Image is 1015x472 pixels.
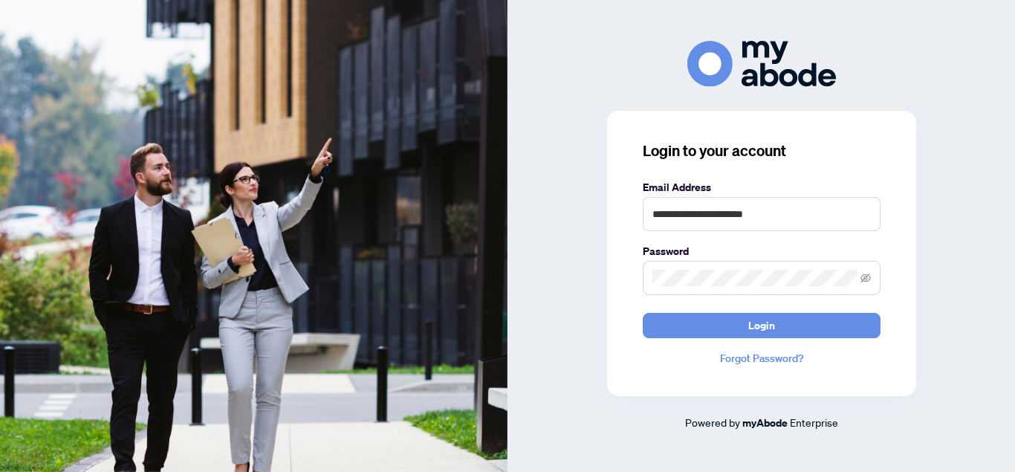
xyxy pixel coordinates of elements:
span: Powered by [685,416,740,429]
label: Password [643,243,881,259]
label: Email Address [643,179,881,195]
span: Enterprise [790,416,838,429]
span: eye-invisible [860,273,871,283]
span: Login [748,314,775,337]
img: ma-logo [687,41,836,86]
h3: Login to your account [643,140,881,161]
button: Login [643,313,881,338]
a: Forgot Password? [643,350,881,366]
a: myAbode [742,415,788,431]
